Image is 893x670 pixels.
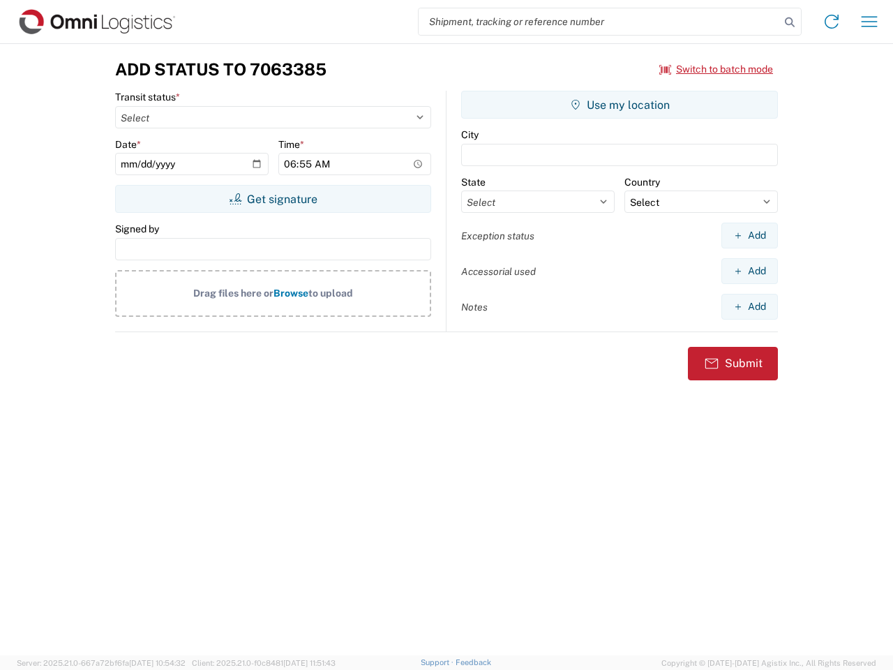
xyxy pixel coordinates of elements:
[721,294,778,320] button: Add
[115,91,180,103] label: Transit status
[273,288,308,299] span: Browse
[661,657,876,669] span: Copyright © [DATE]-[DATE] Agistix Inc., All Rights Reserved
[461,176,486,188] label: State
[721,223,778,248] button: Add
[624,176,660,188] label: Country
[688,347,778,380] button: Submit
[115,223,159,235] label: Signed by
[283,659,336,667] span: [DATE] 11:51:43
[721,258,778,284] button: Add
[115,59,327,80] h3: Add Status to 7063385
[129,659,186,667] span: [DATE] 10:54:32
[308,288,353,299] span: to upload
[17,659,186,667] span: Server: 2025.21.0-667a72bf6fa
[192,659,336,667] span: Client: 2025.21.0-f0c8481
[461,301,488,313] label: Notes
[461,128,479,141] label: City
[461,91,778,119] button: Use my location
[421,658,456,667] a: Support
[115,138,141,151] label: Date
[115,185,431,213] button: Get signature
[461,230,534,242] label: Exception status
[193,288,273,299] span: Drag files here or
[419,8,780,35] input: Shipment, tracking or reference number
[659,58,773,81] button: Switch to batch mode
[461,265,536,278] label: Accessorial used
[278,138,304,151] label: Time
[456,658,491,667] a: Feedback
